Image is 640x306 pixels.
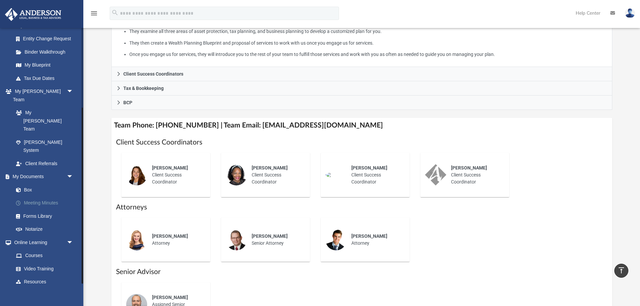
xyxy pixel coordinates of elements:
[90,9,98,17] i: menu
[116,267,608,277] h1: Senior Advisor
[325,229,347,250] img: thumbnail
[5,170,83,183] a: My Documentsarrow_drop_down
[3,8,63,21] img: Anderson Advisors Platinum Portal
[625,8,635,18] img: User Pic
[123,72,183,76] span: Client Success Coordinators
[9,275,80,289] a: Resources
[126,229,147,250] img: thumbnail
[226,229,247,250] img: thumbnail
[129,27,607,36] li: They examine all three areas of asset protection, tax planning, and business planning to develop ...
[9,249,80,262] a: Courses
[451,165,487,170] span: [PERSON_NAME]
[9,32,83,46] a: Entity Change Request
[116,138,608,147] h1: Client Success Coordinators
[614,264,628,278] a: vertical_align_top
[325,172,347,177] img: thumbnail
[9,196,83,210] a: Meeting Minutes
[425,164,446,185] img: thumbnail
[67,170,80,184] span: arrow_drop_down
[226,164,247,185] img: thumbnail
[446,160,505,190] div: Client Success Coordinator
[247,228,305,251] div: Senior Attorney
[147,160,206,190] div: Client Success Coordinator
[9,223,83,236] a: Notarize
[252,165,288,170] span: [PERSON_NAME]
[116,4,607,59] p: What My Advisors Do:
[126,164,147,185] img: thumbnail
[9,183,80,196] a: Box
[129,50,607,59] li: Once you engage us for services, they will introduce you to the rest of your team to fulfill thos...
[9,106,77,136] a: My [PERSON_NAME] Team
[247,160,305,190] div: Client Success Coordinator
[90,13,98,17] a: menu
[152,165,188,170] span: [PERSON_NAME]
[617,266,625,274] i: vertical_align_top
[9,209,80,223] a: Forms Library
[129,39,607,47] li: They then create a Wealth Planning Blueprint and proposal of services to work with us once you en...
[347,228,405,251] div: Attorney
[351,165,387,170] span: [PERSON_NAME]
[67,236,80,249] span: arrow_drop_down
[252,233,288,239] span: [PERSON_NAME]
[9,262,77,275] a: Video Training
[116,202,608,212] h1: Attorneys
[9,45,83,59] a: Binder Walkthrough
[67,85,80,99] span: arrow_drop_down
[5,85,80,106] a: My [PERSON_NAME] Teamarrow_drop_down
[111,118,612,133] h4: Team Phone: [PHONE_NUMBER] | Team Email: [EMAIL_ADDRESS][DOMAIN_NAME]
[111,9,119,16] i: search
[111,67,612,81] a: Client Success Coordinators
[9,59,80,72] a: My Blueprint
[9,136,80,157] a: [PERSON_NAME] System
[347,160,405,190] div: Client Success Coordinator
[111,96,612,110] a: BCP
[147,228,206,251] div: Attorney
[351,233,387,239] span: [PERSON_NAME]
[9,72,83,85] a: Tax Due Dates
[123,86,164,91] span: Tax & Bookkeeping
[5,236,80,249] a: Online Learningarrow_drop_down
[111,81,612,96] a: Tax & Bookkeeping
[152,233,188,239] span: [PERSON_NAME]
[123,100,132,105] span: BCP
[152,295,188,300] span: [PERSON_NAME]
[9,157,80,170] a: Client Referrals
